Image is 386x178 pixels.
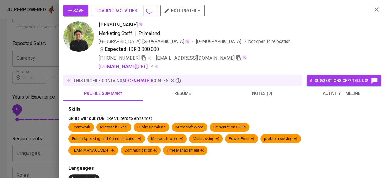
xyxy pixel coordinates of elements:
span: [DEMOGRAPHIC_DATA] [196,38,242,44]
button: edit profile [160,5,205,16]
div: Microsoft Word [175,124,204,130]
p: this profile contains contents [74,78,174,84]
span: [PHONE_NUMBER] [99,55,140,61]
div: Public Speaking and Communication [72,136,141,142]
div: [GEOGRAPHIC_DATA], [GEOGRAPHIC_DATA] [99,38,190,44]
span: Primaland [139,30,160,36]
span: Save [68,7,84,15]
div: IDR 3.000.000 [99,46,159,53]
a: [DOMAIN_NAME][URL] [99,63,154,70]
span: notes (0) [226,90,298,97]
span: AI suggestions off? Tell us! [310,77,378,84]
div: Languages [68,165,376,172]
div: TEAM MANAGEMENT [72,148,115,153]
button: AI suggestions off? Tell us! [307,75,381,86]
span: LOADING ACTIVITIES... [96,7,152,15]
span: (Recruiters to enhance) [107,116,152,121]
div: Tịme Management [167,148,204,153]
span: [PERSON_NAME] [99,21,138,29]
div: Communication [124,148,157,153]
span: resume [146,90,218,97]
img: magic_wand.svg [185,39,190,44]
div: problem solving [264,136,297,142]
img: 4d15b12aa080908d5760f59967445659.jpg [63,21,94,52]
span: AI-generated [122,78,152,83]
span: Marketing Staff [99,30,132,36]
span: profile summary [67,90,139,97]
div: Multitasking [193,136,219,142]
span: activity timeline [305,90,377,97]
button: LOADING ACTIVITIES... [92,5,157,16]
span: | [135,30,136,37]
div: Presentation Skills [213,124,246,130]
span: edit profile [165,7,200,15]
p: Not open to relocation [248,38,291,44]
div: Public Speaking [137,124,166,130]
div: Teamwork [72,124,90,130]
button: Save [63,5,88,16]
div: Power Point [229,136,254,142]
div: Skills [68,106,376,113]
span: Skills without YOE [68,116,104,121]
img: magic_wand.svg [138,22,143,27]
a: edit profile [160,8,205,13]
span: [EMAIL_ADDRESS][DOMAIN_NAME] [156,55,235,61]
div: Microsoft word [151,136,183,142]
b: Expected: [105,46,128,53]
img: magic_wand.svg [242,55,247,60]
div: Microsoft Excel [100,124,128,130]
